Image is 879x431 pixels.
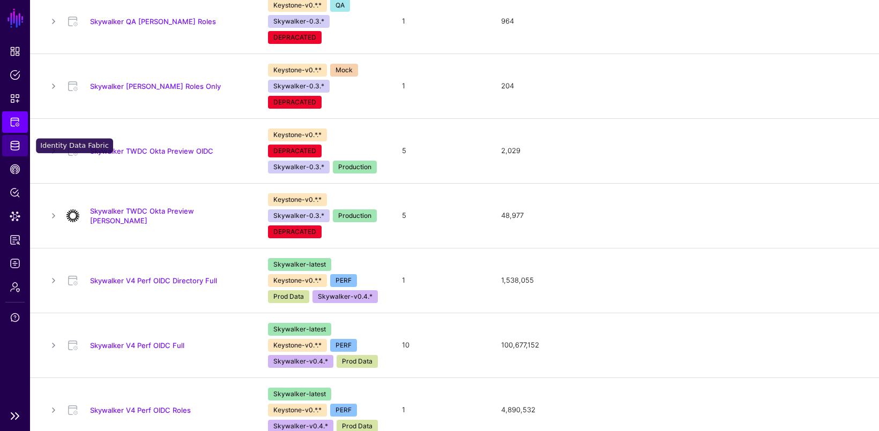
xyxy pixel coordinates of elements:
[268,145,322,157] span: DEPRACATED
[2,229,28,251] a: Reports
[2,253,28,274] a: Logs
[268,388,331,400] span: Skywalker-latest
[268,258,331,271] span: Skywalker-latest
[90,341,184,350] a: Skywalker V4 Perf OIDC Full
[312,290,378,303] span: Skywalker-v0.4.*
[501,81,862,92] div: 204
[330,274,357,287] span: PERF
[10,187,20,198] span: Policy Lens
[90,207,194,225] a: Skywalker TWDC Okta Preview [PERSON_NAME]
[268,274,327,287] span: Keystone-v0.*.*
[330,64,358,77] span: Mock
[268,290,309,303] span: Prod Data
[10,70,20,80] span: Policies
[2,135,28,156] a: Identity Data Fabric
[2,64,28,86] a: Policies
[64,207,81,224] img: svg+xml;base64,PHN2ZyB3aWR0aD0iNjQiIGhlaWdodD0iNjQiIHZpZXdCb3g9IjAgMCA2NCA2NCIgZmlsbD0ibm9uZSIgeG...
[501,210,862,221] div: 48,977
[268,404,327,417] span: Keystone-v0.*.*
[2,111,28,133] a: Protected Systems
[2,41,28,62] a: Dashboard
[268,96,322,109] span: DEPRACATED
[2,88,28,109] a: Snippets
[501,340,862,351] div: 100,677,152
[10,117,20,127] span: Protected Systems
[90,17,216,26] a: Skywalker QA [PERSON_NAME] Roles
[333,161,377,173] span: Production
[2,276,28,298] a: Admin
[10,235,20,245] span: Reports
[391,184,490,248] td: 5
[90,406,191,414] a: Skywalker V4 Perf OIDC Roles
[501,405,862,415] div: 4,890,532
[10,46,20,57] span: Dashboard
[90,147,213,155] a: Skywalker TWDC Okta Preview OIDC
[268,161,330,173] span: Skywalker-0.3.*
[268,323,331,336] span: Skywalker-latest
[10,312,20,323] span: Support
[330,339,357,352] span: PERF
[337,355,378,368] span: Prod Data
[268,128,327,141] span: Keystone-v0.*.*
[268,31,322,44] span: DEPRACATED
[10,164,20,175] span: CAEP Hub
[36,138,113,153] div: Identity Data Fabric
[90,82,221,90] a: Skywalker [PERSON_NAME] Roles Only
[2,206,28,227] a: Data Lens
[10,258,20,269] span: Logs
[330,404,357,417] span: PERF
[268,355,333,368] span: Skywalker-v0.4.*
[268,15,330,28] span: Skywalker-0.3.*
[391,313,490,378] td: 10
[501,146,862,156] div: 2,029
[391,248,490,313] td: 1
[10,93,20,104] span: Snippets
[90,276,217,285] a: Skywalker V4 Perf OIDC Directory Full
[268,80,330,93] span: Skywalker-0.3.*
[501,16,862,27] div: 964
[10,282,20,292] span: Admin
[268,209,330,222] span: Skywalker-0.3.*
[2,182,28,203] a: Policy Lens
[501,275,862,286] div: 1,538,055
[10,211,20,222] span: Data Lens
[268,64,327,77] span: Keystone-v0.*.*
[391,54,490,119] td: 1
[6,6,25,30] a: SGNL
[333,209,377,222] span: Production
[2,158,28,180] a: CAEP Hub
[268,225,322,238] span: DEPRACATED
[268,193,327,206] span: Keystone-v0.*.*
[10,140,20,151] span: Identity Data Fabric
[391,119,490,184] td: 5
[268,339,327,352] span: Keystone-v0.*.*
